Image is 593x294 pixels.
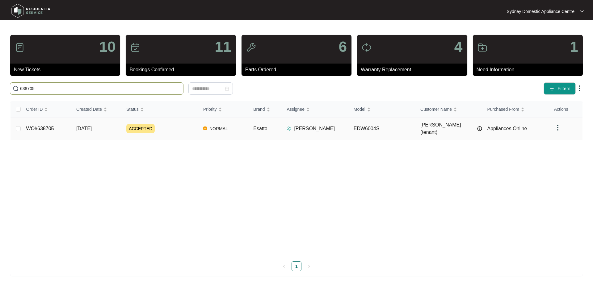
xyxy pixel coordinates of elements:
p: Bookings Confirmed [129,66,236,73]
span: [PERSON_NAME] (tenant) [420,121,474,136]
span: Purchased From [487,106,519,113]
td: EDW6004S [349,118,415,140]
span: Created Date [76,106,102,113]
p: Parts Ordered [245,66,351,73]
img: Assigner Icon [287,126,292,131]
img: dropdown arrow [576,85,583,92]
img: Vercel Logo [203,126,207,130]
p: Need Information [477,66,583,73]
span: Brand [253,106,265,113]
p: 4 [454,39,463,54]
img: icon [130,43,140,52]
p: Warranty Replacement [361,66,467,73]
th: Order ID [21,101,71,118]
span: [DATE] [76,126,92,131]
th: Brand [248,101,282,118]
img: residentia service logo [9,2,53,20]
img: search-icon [13,85,19,92]
input: Search by Order Id, Assignee Name, Customer Name, Brand and Model [20,85,181,92]
span: Assignee [287,106,305,113]
button: left [279,261,289,271]
p: 10 [99,39,116,54]
th: Assignee [282,101,348,118]
img: icon [15,43,25,52]
span: Order ID [26,106,43,113]
img: dropdown arrow [580,10,584,13]
span: Esatto [253,126,267,131]
p: 11 [215,39,231,54]
p: 6 [339,39,347,54]
img: filter icon [549,85,555,92]
a: 1 [292,262,301,271]
img: icon [477,43,487,52]
button: filter iconFilters [544,82,576,95]
span: ACCEPTED [126,124,155,133]
span: left [282,264,286,268]
th: Actions [549,101,582,118]
li: Next Page [304,261,314,271]
img: icon [246,43,256,52]
img: Info icon [477,126,482,131]
span: NORMAL [207,125,230,132]
p: Sydney Domestic Appliance Centre [507,8,574,14]
span: Model [354,106,365,113]
li: Previous Page [279,261,289,271]
img: dropdown arrow [554,124,561,131]
button: right [304,261,314,271]
span: Appliances Online [487,126,527,131]
li: 1 [292,261,301,271]
p: 1 [570,39,578,54]
th: Customer Name [415,101,482,118]
a: WO#638705 [26,126,54,131]
img: icon [362,43,372,52]
span: right [307,264,311,268]
p: New Tickets [14,66,120,73]
span: Priority [203,106,217,113]
span: Filters [557,85,570,92]
th: Status [121,101,198,118]
th: Purchased From [482,101,549,118]
th: Priority [198,101,248,118]
span: Status [126,106,139,113]
p: [PERSON_NAME] [294,125,335,132]
th: Created Date [71,101,121,118]
th: Model [349,101,415,118]
span: Customer Name [420,106,452,113]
